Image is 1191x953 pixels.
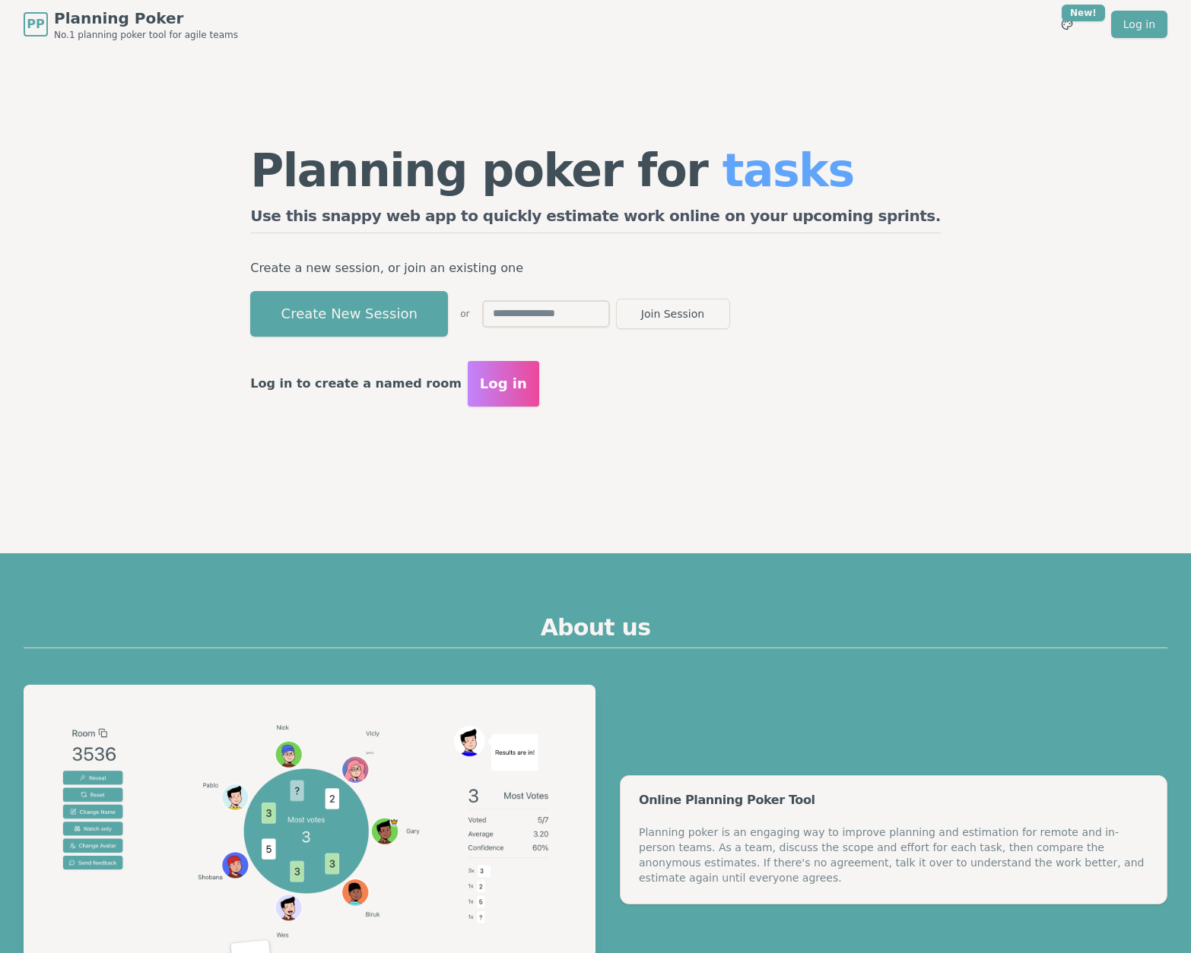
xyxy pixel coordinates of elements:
h2: About us [24,614,1167,648]
span: PP [27,15,44,33]
h1: Planning poker for [250,147,941,193]
h2: Use this snappy web app to quickly estimate work online on your upcoming sprints. [250,205,941,233]
p: Log in to create a named room [250,373,462,394]
span: or [460,308,469,320]
button: Join Session [616,299,730,329]
button: New! [1053,11,1081,38]
span: No.1 planning poker tool for agile teams [54,29,238,41]
div: Online Planning Poker Tool [639,794,1148,806]
span: Log in [480,373,527,394]
a: PPPlanning PokerNo.1 planning poker tool for agile teams [24,8,238,41]
div: New! [1062,5,1105,21]
button: Create New Session [250,291,448,337]
p: Create a new session, or join an existing one [250,258,941,279]
a: Log in [1111,11,1167,38]
span: tasks [723,144,854,197]
div: Planning poker is an engaging way to improve planning and estimation for remote and in-person tea... [639,825,1148,885]
span: Planning Poker [54,8,238,29]
button: Log in [468,361,539,407]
